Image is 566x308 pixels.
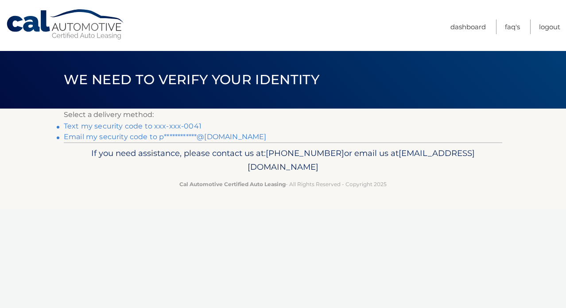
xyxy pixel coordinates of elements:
a: Logout [539,19,560,34]
a: FAQ's [505,19,520,34]
p: Select a delivery method: [64,109,502,121]
p: - All Rights Reserved - Copyright 2025 [70,179,496,189]
p: If you need assistance, please contact us at: or email us at [70,146,496,175]
strong: Cal Automotive Certified Auto Leasing [179,181,286,187]
span: We need to verify your identity [64,71,319,88]
a: Dashboard [450,19,486,34]
a: Text my security code to xxx-xxx-0041 [64,122,202,130]
a: Cal Automotive [6,9,125,40]
span: [PHONE_NUMBER] [266,148,344,158]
